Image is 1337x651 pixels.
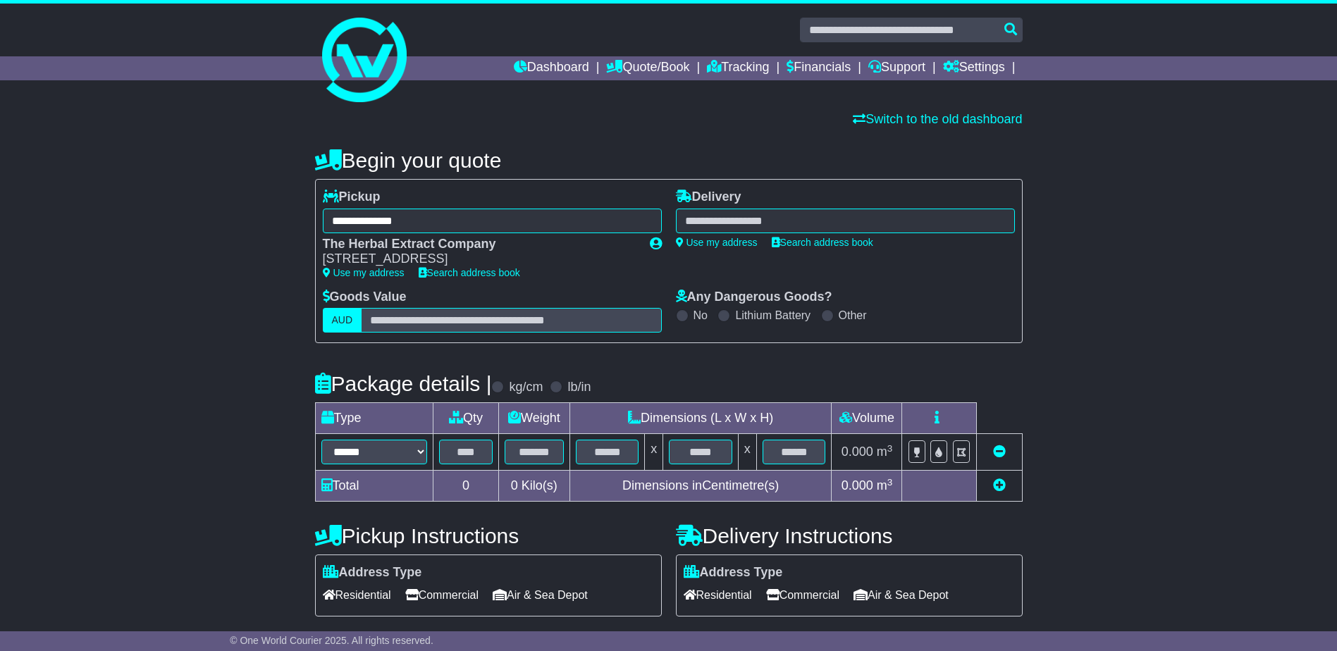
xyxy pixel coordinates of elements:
a: Add new item [993,478,1006,492]
a: Use my address [676,237,758,248]
td: Kilo(s) [498,471,569,502]
a: Remove this item [993,445,1006,459]
span: Residential [323,584,391,606]
h4: Begin your quote [315,149,1023,172]
label: Pickup [323,190,381,205]
span: m [877,478,893,492]
label: AUD [323,308,362,333]
label: kg/cm [509,380,543,395]
label: lb/in [567,380,591,395]
a: Quote/Book [606,56,689,80]
a: Financials [787,56,851,80]
td: x [645,434,663,471]
td: Volume [832,403,902,434]
sup: 3 [887,477,893,488]
td: Dimensions (L x W x H) [569,403,832,434]
td: x [738,434,756,471]
label: No [694,309,708,322]
div: The Herbal Extract Company [323,237,636,252]
label: Delivery [676,190,741,205]
label: Other [839,309,867,322]
a: Dashboard [514,56,589,80]
td: 0 [433,471,499,502]
a: Support [868,56,925,80]
span: Commercial [405,584,479,606]
td: Total [315,471,433,502]
a: Use my address [323,267,405,278]
a: Search address book [772,237,873,248]
label: Address Type [323,565,422,581]
td: Dimensions in Centimetre(s) [569,471,832,502]
span: m [877,445,893,459]
label: Lithium Battery [735,309,811,322]
span: 0.000 [842,478,873,492]
td: Weight [498,403,569,434]
h4: Delivery Instructions [676,524,1023,547]
a: Tracking [707,56,769,80]
span: 0 [511,478,518,492]
label: Address Type [684,565,783,581]
span: Residential [684,584,752,606]
a: Switch to the old dashboard [853,112,1022,126]
span: Commercial [766,584,839,606]
sup: 3 [887,443,893,454]
span: Air & Sea Depot [854,584,949,606]
label: Goods Value [323,290,407,305]
a: Settings [943,56,1005,80]
a: Search address book [419,267,520,278]
div: [STREET_ADDRESS] [323,252,636,267]
span: Air & Sea Depot [493,584,588,606]
h4: Pickup Instructions [315,524,662,547]
td: Type [315,403,433,434]
td: Qty [433,403,499,434]
label: Any Dangerous Goods? [676,290,832,305]
span: 0.000 [842,445,873,459]
span: © One World Courier 2025. All rights reserved. [230,635,433,646]
h4: Package details | [315,372,492,395]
